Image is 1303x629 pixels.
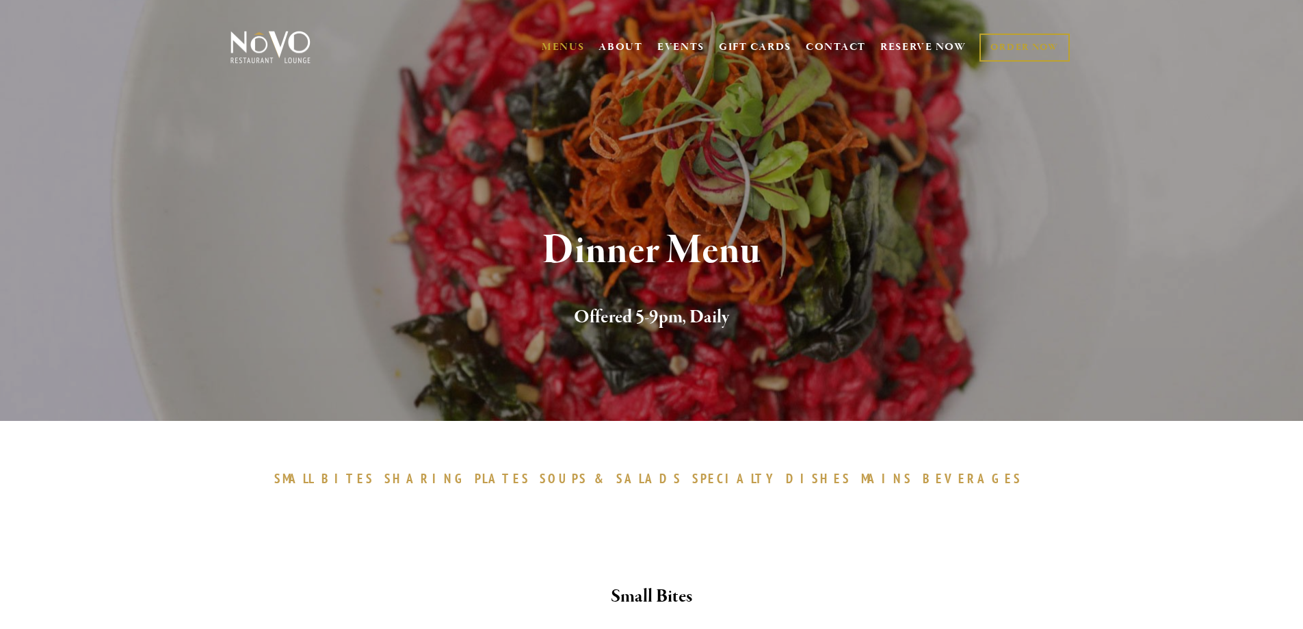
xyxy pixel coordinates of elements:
a: BEVERAGES [923,470,1029,487]
a: ABOUT [598,40,643,54]
a: CONTACT [806,34,866,60]
span: SHARING [384,470,468,487]
a: SPECIALTYDISHES [692,470,858,487]
a: ORDER NOW [979,34,1069,62]
img: Novo Restaurant &amp; Lounge [228,30,313,64]
a: MENUS [542,40,585,54]
a: EVENTS [657,40,705,54]
a: GIFT CARDS [719,34,791,60]
span: PLATES [475,470,530,487]
strong: Small Bites [611,585,692,608]
span: SMALL [274,470,315,487]
h1: Dinner Menu [253,229,1051,273]
span: MAINS [861,470,912,487]
a: SHARINGPLATES [384,470,536,487]
a: MAINS [861,470,919,487]
a: RESERVE NOW [880,34,966,60]
span: SPECIALTY [692,470,780,487]
span: & [594,470,609,487]
span: BITES [321,470,374,487]
span: DISHES [786,470,851,487]
h2: Offered 5-9pm, Daily [253,303,1051,332]
a: SOUPS&SALADS [540,470,688,487]
span: BEVERAGES [923,470,1023,487]
span: SOUPS [540,470,588,487]
span: SALADS [616,470,682,487]
a: SMALLBITES [274,470,382,487]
